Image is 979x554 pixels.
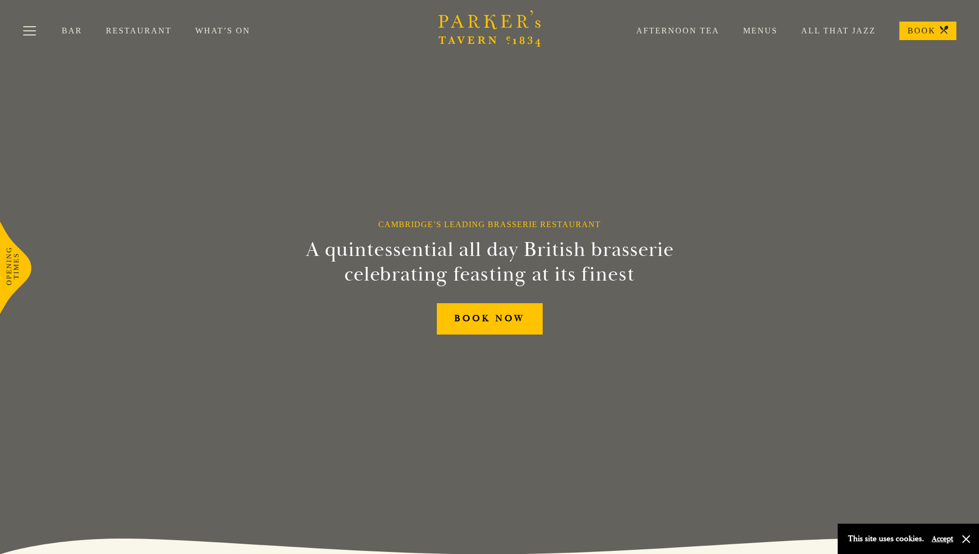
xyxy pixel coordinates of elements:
p: This site uses cookies. [848,531,924,546]
h2: A quintessential all day British brasserie celebrating feasting at its finest [255,237,724,287]
h1: Cambridge’s Leading Brasserie Restaurant [378,219,601,229]
a: BOOK NOW [437,303,543,335]
button: Close and accept [961,534,971,544]
button: Accept [932,534,953,544]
